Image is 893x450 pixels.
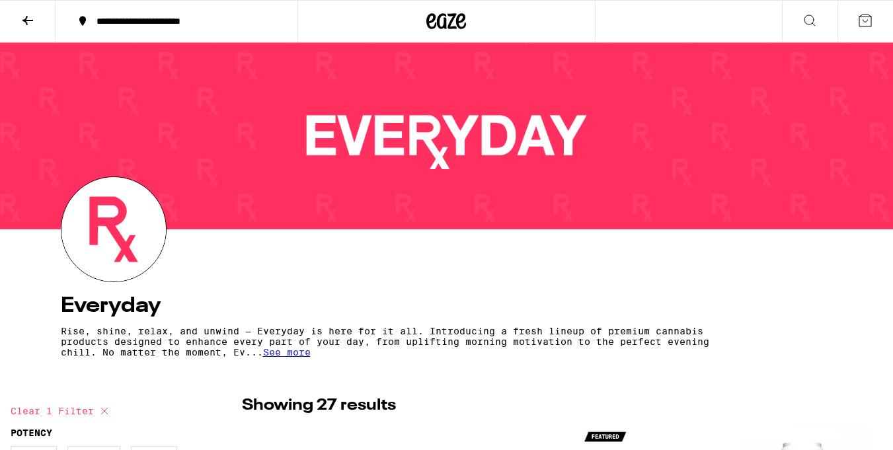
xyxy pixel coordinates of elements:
img: Everyday logo [61,177,166,281]
p: Rise, shine, relax, and unwind — Everyday is here for it all. Introducing a fresh lineup of premi... [61,326,717,357]
p: Showing 27 results [242,394,396,417]
button: Clear 1 filter [11,394,112,428]
h4: Everyday [61,295,833,317]
span: See more [263,347,311,357]
legend: Potency [11,428,52,438]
